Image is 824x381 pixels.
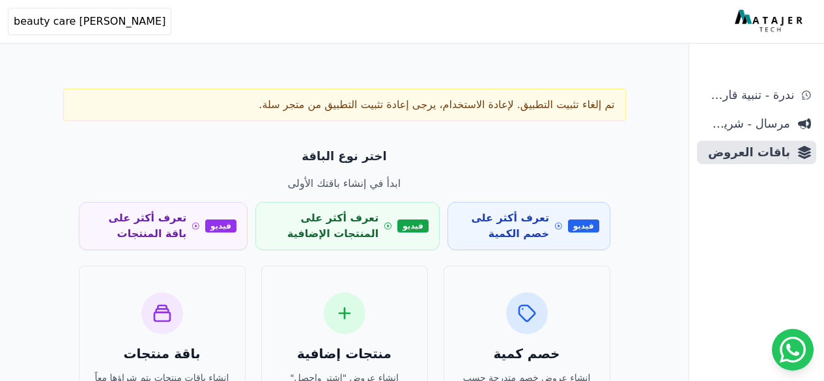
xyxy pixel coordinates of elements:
a: فيديو تعرف أكثر على المنتجات الإضافية [255,202,440,250]
span: فيديو [568,219,599,233]
h3: خصم كمية [460,345,594,363]
p: ابدأ في إنشاء باقتك الأولى [79,176,610,191]
span: تعرف أكثر على المنتجات الإضافية [266,210,378,242]
p: اختر نوع الباقة [79,147,610,165]
span: تعرف أكثر على خصم الكمية [459,210,549,242]
span: فيديو [205,219,236,233]
span: مرسال - شريط دعاية [702,115,790,133]
span: باقات العروض [702,143,790,162]
a: فيديو تعرف أكثر على باقة المنتجات [79,202,248,250]
span: ندرة - تنبية قارب علي النفاذ [702,86,794,104]
button: [PERSON_NAME] beauty care [8,8,171,35]
h3: باقة منتجات [95,345,229,363]
h3: منتجات إضافية [277,345,412,363]
div: تم إلغاء تثبيت التطبيق. لإعادة الاستخدام، يرجى إعادة تثبيت التطبيق من متجر سلة. [63,89,626,121]
span: فيديو [397,219,429,233]
a: فيديو تعرف أكثر على خصم الكمية [448,202,610,250]
img: MatajerTech Logo [735,10,806,33]
span: [PERSON_NAME] beauty care [14,14,165,29]
span: تعرف أكثر على باقة المنتجات [90,210,187,242]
